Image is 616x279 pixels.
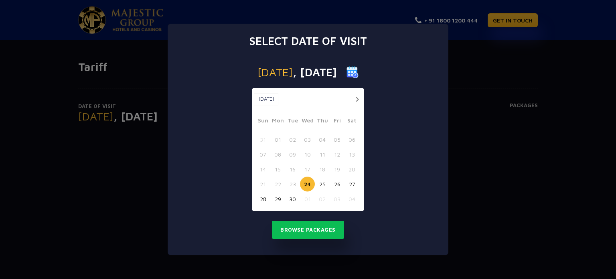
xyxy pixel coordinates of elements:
[344,191,359,206] button: 04
[300,177,315,191] button: 24
[270,147,285,162] button: 08
[285,162,300,177] button: 16
[270,177,285,191] button: 22
[344,147,359,162] button: 13
[300,162,315,177] button: 17
[270,132,285,147] button: 01
[285,116,300,127] span: Tue
[255,116,270,127] span: Sun
[255,191,270,206] button: 28
[270,162,285,177] button: 15
[293,67,337,78] span: , [DATE]
[285,177,300,191] button: 23
[285,191,300,206] button: 30
[344,177,359,191] button: 27
[285,147,300,162] button: 09
[255,132,270,147] button: 31
[272,221,344,239] button: Browse Packages
[315,191,330,206] button: 02
[255,162,270,177] button: 14
[315,132,330,147] button: 04
[255,147,270,162] button: 07
[330,132,344,147] button: 05
[254,93,278,105] button: [DATE]
[315,116,330,127] span: Thu
[270,191,285,206] button: 29
[300,116,315,127] span: Wed
[315,177,330,191] button: 25
[330,191,344,206] button: 03
[300,147,315,162] button: 10
[330,116,344,127] span: Fri
[255,177,270,191] button: 21
[330,147,344,162] button: 12
[315,147,330,162] button: 11
[330,177,344,191] button: 26
[346,66,359,78] img: calender icon
[315,162,330,177] button: 18
[300,191,315,206] button: 01
[344,132,359,147] button: 06
[249,34,367,48] h3: Select date of visit
[300,132,315,147] button: 03
[270,116,285,127] span: Mon
[285,132,300,147] button: 02
[257,67,293,78] span: [DATE]
[330,162,344,177] button: 19
[344,162,359,177] button: 20
[344,116,359,127] span: Sat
